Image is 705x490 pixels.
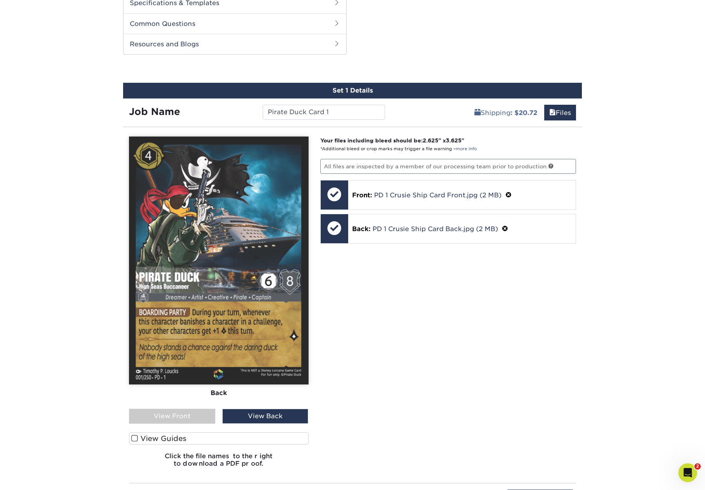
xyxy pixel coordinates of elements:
[352,191,372,199] span: Front:
[320,159,576,174] p: All files are inspected by a member of our processing team prior to production.
[124,34,346,54] h2: Resources and Blogs
[222,409,309,424] div: View Back
[129,106,180,117] strong: Job Name
[374,191,501,199] a: PD 1 Crusie Ship Card Front.jpg (2 MB)
[352,225,371,233] span: Back:
[129,409,215,424] div: View Front
[129,384,309,402] div: Back
[263,105,385,120] input: Enter a job name
[469,105,542,120] a: Shipping: $20.72
[320,146,477,151] small: *Additional bleed or crop marks may trigger a file warning –
[544,105,576,120] a: Files
[123,83,582,98] div: Set 1 Details
[320,137,464,144] strong: Your files including bleed should be: " x "
[456,146,477,151] a: more info
[372,225,498,233] a: PD 1 Crusie Ship Card Back.jpg (2 MB)
[446,137,462,144] span: 3.625
[474,109,481,117] span: shipping
[678,463,697,482] iframe: Intercom live chat
[423,137,438,144] span: 2.625
[549,109,556,117] span: files
[511,109,537,117] b: : $20.72
[694,463,701,470] span: 2
[124,13,346,34] h2: Common Questions
[129,432,309,444] label: View Guides
[129,452,309,474] h6: Click the file names to the right to download a PDF proof.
